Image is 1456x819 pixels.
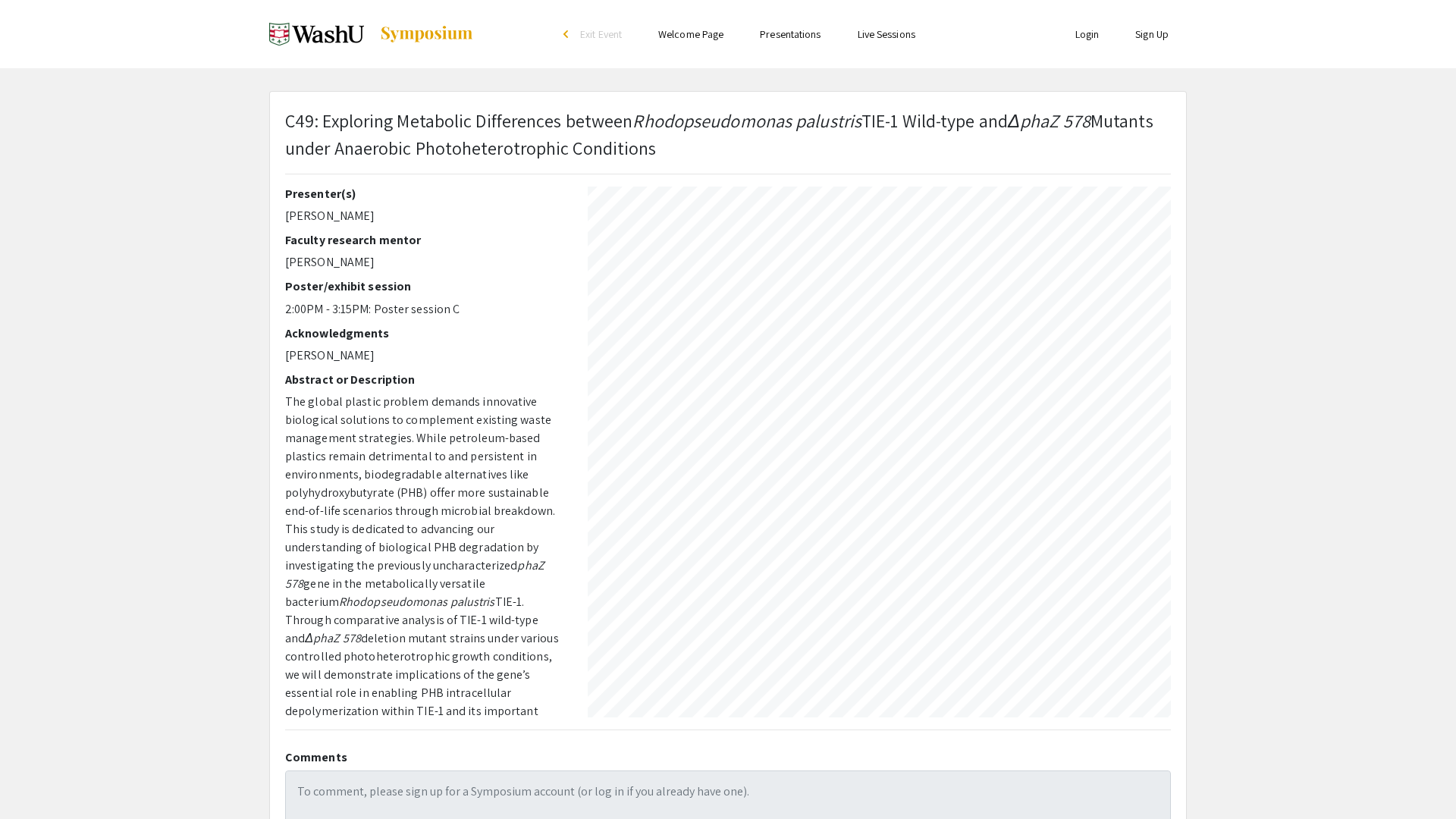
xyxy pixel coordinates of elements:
[1135,27,1169,41] a: Sign Up
[11,751,64,808] iframe: Chat
[285,557,544,591] em: phaZ 578
[632,108,861,133] em: Rhodopseudomonas palustris
[285,107,1171,162] p: C49: Exploring Metabolic Differences between TIE-1 Wild-type and Mutants under Anaerobic Photohet...
[339,594,495,610] em: Rhodopseudomonas palustris
[285,576,485,610] span: gene in the metabolically versatile bacterium
[269,15,474,53] a: Spring 2025 Undergraduate Research Symposium
[285,233,565,247] h2: Faculty research mentor
[1008,108,1090,133] em: ΔphaZ 578
[285,372,565,387] h2: Abstract or Description
[305,630,361,646] em: ΔphaZ 578
[285,594,538,646] span: TIE-1. Through comparative analysis of TIE-1 wild-type and
[658,27,723,41] a: Welcome Page
[285,187,565,201] h2: Presenter(s)
[269,15,364,53] img: Spring 2025 Undergraduate Research Symposium
[858,27,915,41] a: Live Sessions
[563,30,573,39] div: arrow_back_ios
[285,279,565,293] h2: Poster/exhibit session
[760,27,821,41] a: Presentations
[285,630,560,792] span: deletion mutant strains under various controlled photoheterotrophic growth conditions, we will de...
[285,394,555,573] span: The global plastic problem demands innovative biological solutions to complement existing waste m...
[285,347,565,365] p: [PERSON_NAME]
[285,300,565,318] p: 2:00PM - 3:15PM: Poster session C
[285,207,565,225] p: [PERSON_NAME]
[285,750,1171,764] h2: Comments
[580,27,622,41] span: Exit Event
[285,326,565,340] h2: Acknowledgments
[1075,27,1100,41] a: Login
[379,25,474,43] img: Symposium by ForagerOne
[285,253,565,271] p: [PERSON_NAME]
